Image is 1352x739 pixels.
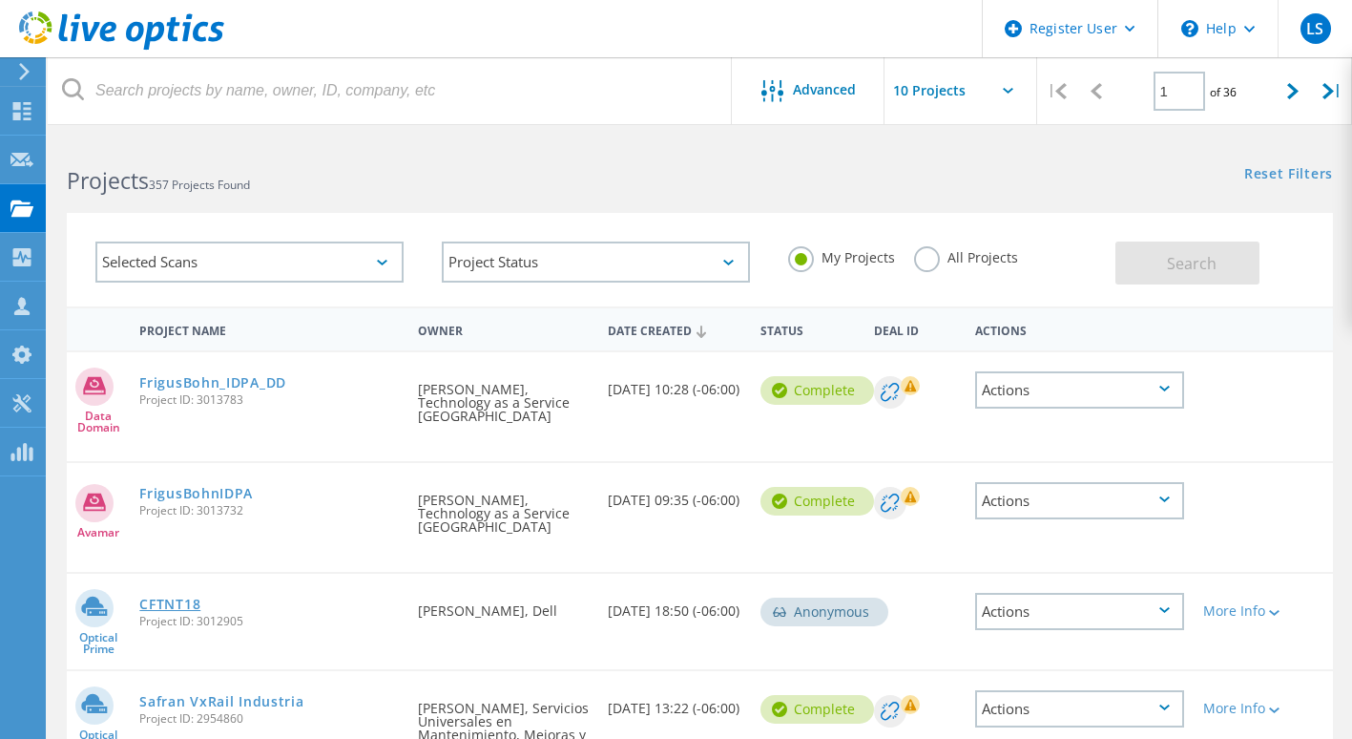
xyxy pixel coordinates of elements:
[67,165,149,196] b: Projects
[149,177,250,193] span: 357 Projects Found
[975,371,1184,409] div: Actions
[67,411,130,433] span: Data Domain
[1167,253,1217,274] span: Search
[598,463,750,526] div: [DATE] 09:35 (-06:00)
[408,463,598,553] div: [PERSON_NAME], Technology as a Service [GEOGRAPHIC_DATA]
[975,482,1184,519] div: Actions
[408,311,598,347] div: Owner
[139,394,399,406] span: Project ID: 3013783
[975,690,1184,728] div: Actions
[408,574,598,637] div: [PERSON_NAME], Dell
[598,574,750,637] div: [DATE] 18:50 (-06:00)
[408,352,598,442] div: [PERSON_NAME], Technology as a Service [GEOGRAPHIC_DATA]
[975,593,1184,630] div: Actions
[598,671,750,734] div: [DATE] 13:22 (-06:00)
[1313,57,1352,125] div: |
[1306,21,1323,36] span: LS
[67,632,130,655] span: Optical Prime
[139,598,200,611] a: CFTNT18
[760,487,874,516] div: Complete
[966,311,1194,347] div: Actions
[864,311,966,347] div: Deal Id
[139,713,399,725] span: Project ID: 2954860
[914,246,1018,264] label: All Projects
[139,616,399,627] span: Project ID: 3012905
[1210,84,1237,100] span: of 36
[788,246,895,264] label: My Projects
[598,352,750,415] div: [DATE] 10:28 (-06:00)
[760,695,874,724] div: Complete
[793,83,856,96] span: Advanced
[48,57,733,124] input: Search projects by name, owner, ID, company, etc
[751,311,864,347] div: Status
[760,376,874,405] div: Complete
[19,40,224,53] a: Live Optics Dashboard
[598,311,750,348] div: Date Created
[1037,57,1076,125] div: |
[139,695,303,708] a: Safran VxRail Industria
[1244,167,1333,183] a: Reset Filters
[1203,702,1285,715] div: More Info
[130,311,408,347] div: Project Name
[1181,20,1198,37] svg: \n
[1203,604,1285,618] div: More Info
[760,598,888,626] div: Anonymous
[77,527,119,538] span: Avamar
[139,376,286,390] a: FrigusBohn_IDPA_DD
[1115,242,1259,285] button: Search
[442,242,750,283] div: Project Status
[139,505,399,517] span: Project ID: 3013732
[95,242,404,283] div: Selected Scans
[139,487,253,500] a: FrigusBohnIDPA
